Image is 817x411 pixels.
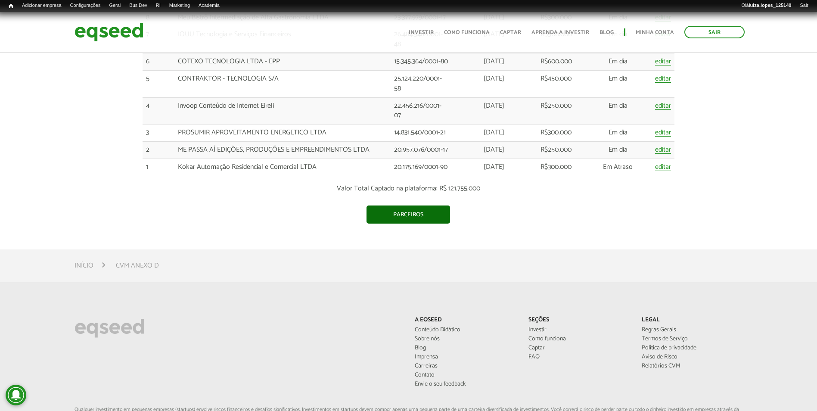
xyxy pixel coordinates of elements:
[194,2,224,9] a: Academia
[174,159,391,175] td: Kokar Automação Residencial e Comercial LTDA
[415,317,515,324] p: A EqSeed
[174,53,391,71] td: COTEXO TECNOLOGIA LTDA - EPP
[636,30,674,35] a: Minha conta
[165,2,194,9] a: Marketing
[655,129,671,137] a: editar
[391,53,451,71] td: 15.345.364/0001-80
[584,125,652,142] td: Em dia
[66,2,105,9] a: Configurações
[600,30,614,35] a: Blog
[116,260,159,271] li: CVM ANEXO D
[528,345,629,351] a: Captar
[143,70,174,97] td: 5
[537,97,584,125] td: R$250.000
[174,125,391,142] td: PROSUMIR APROVEITAMENTO ENERGETICO LTDA
[642,327,742,333] a: Regras Gerais
[125,2,152,9] a: Bus Dev
[75,317,144,340] img: EqSeed Logo
[584,97,652,125] td: Em dia
[655,146,671,154] a: editar
[152,2,165,9] a: RI
[584,53,652,71] td: Em dia
[391,70,451,97] td: 25.124.220/0001-58
[18,2,66,9] a: Adicionar empresa
[584,159,652,175] td: Em Atraso
[484,144,504,156] span: [DATE]
[528,317,629,324] p: Seções
[143,142,174,159] td: 2
[642,354,742,360] a: Aviso de Risco
[528,354,629,360] a: FAQ
[737,2,795,9] a: Oláluiza.lopes_125140
[655,103,671,110] a: editar
[795,2,813,9] a: Sair
[531,30,589,35] a: Aprenda a investir
[642,336,742,342] a: Termos de Serviço
[484,161,504,173] span: [DATE]
[537,125,584,142] td: R$300.000
[9,3,13,9] span: Início
[642,363,742,369] a: Relatórios CVM
[105,2,125,9] a: Geral
[143,125,174,142] td: 3
[75,262,93,269] a: Início
[655,75,671,83] a: editar
[537,142,584,159] td: R$250.000
[143,97,174,125] td: 4
[415,372,515,378] a: Contato
[174,97,391,125] td: Invoop Conteúdo de Internet Eireli
[391,125,451,142] td: 14.831.540/0001-21
[415,336,515,342] a: Sobre nós
[391,142,451,159] td: 20.957.076/0001-17
[143,53,174,71] td: 6
[484,73,504,84] span: [DATE]
[391,97,451,125] td: 22.456.216/0001-07
[655,58,671,65] a: editar
[415,327,515,333] a: Conteúdo Didático
[409,30,434,35] a: Investir
[642,317,742,324] p: Legal
[415,345,515,351] a: Blog
[642,345,742,351] a: Política de privacidade
[655,164,671,171] a: editar
[500,30,521,35] a: Captar
[528,336,629,342] a: Como funciona
[143,184,674,193] p: Valor Total Captado na plataforma: R$ 121.755.000
[537,53,584,71] td: R$600.000
[537,70,584,97] td: R$450.000
[537,159,584,175] td: R$300.000
[584,70,652,97] td: Em dia
[684,26,745,38] a: Sair
[749,3,792,8] strong: luiza.lopes_125140
[484,100,504,112] span: [DATE]
[174,70,391,97] td: CONTRAKTOR - TECNOLOGIA S/A
[415,381,515,387] a: Envie o seu feedback
[174,142,391,159] td: ME PASSA AÍ EDIÇÕES, PRODUÇÕES E EMPREENDIMENTOS LTDA
[484,127,504,138] span: [DATE]
[584,142,652,159] td: Em dia
[444,30,490,35] a: Como funciona
[143,159,174,175] td: 1
[391,159,451,175] td: 20.175.169/0001-90
[367,205,450,224] a: Parceiros
[415,354,515,360] a: Imprensa
[528,327,629,333] a: Investir
[484,56,504,67] span: [DATE]
[4,2,18,10] a: Início
[415,363,515,369] a: Carreiras
[75,21,143,44] img: EqSeed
